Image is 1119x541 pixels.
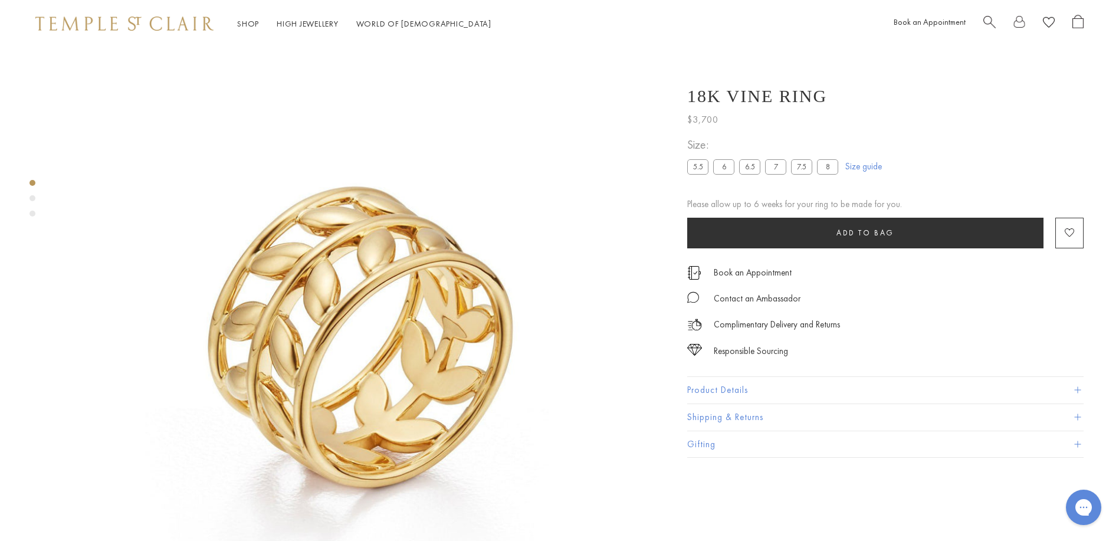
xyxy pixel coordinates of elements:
[845,160,882,172] a: Size guide
[356,18,491,29] a: World of [DEMOGRAPHIC_DATA]World of [DEMOGRAPHIC_DATA]
[687,159,708,174] label: 5.5
[687,377,1084,404] button: Product Details
[277,18,339,29] a: High JewelleryHigh Jewellery
[765,159,786,174] label: 7
[1072,15,1084,33] a: Open Shopping Bag
[237,18,259,29] a: ShopShop
[687,431,1084,458] button: Gifting
[687,266,701,280] img: icon_appointment.svg
[237,17,491,31] nav: Main navigation
[983,15,996,33] a: Search
[687,317,702,332] img: icon_delivery.svg
[836,228,894,238] span: Add to bag
[687,135,843,155] span: Size:
[739,159,760,174] label: 6.5
[713,159,734,174] label: 6
[687,197,1084,212] div: Please allow up to 6 weeks for your ring to be made for you.
[1060,486,1107,529] iframe: Gorgias live chat messenger
[687,86,827,106] h1: 18K Vine Ring
[29,177,35,226] div: Product gallery navigation
[894,17,966,27] a: Book an Appointment
[817,159,838,174] label: 8
[714,317,840,332] p: Complimentary Delivery and Returns
[791,159,812,174] label: 7.5
[687,112,718,127] span: $3,700
[687,344,702,356] img: icon_sourcing.svg
[714,266,792,279] a: Book an Appointment
[1043,15,1055,33] a: View Wishlist
[687,218,1043,248] button: Add to bag
[35,17,214,31] img: Temple St. Clair
[714,291,800,306] div: Contact an Ambassador
[687,404,1084,431] button: Shipping & Returns
[714,344,788,359] div: Responsible Sourcing
[687,291,699,303] img: MessageIcon-01_2.svg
